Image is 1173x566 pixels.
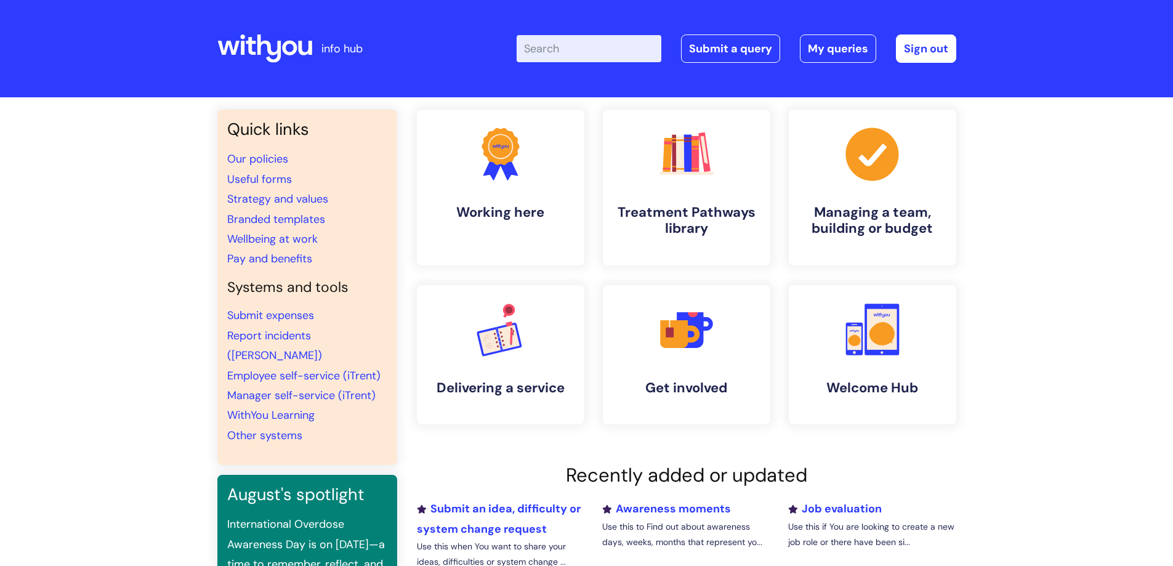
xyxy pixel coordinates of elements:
[227,232,318,246] a: Wellbeing at work
[227,328,322,363] a: Report incidents ([PERSON_NAME])
[613,380,760,396] h4: Get involved
[789,110,956,265] a: Managing a team, building or budget
[427,380,574,396] h4: Delivering a service
[417,110,584,265] a: Working here
[227,428,302,443] a: Other systems
[227,308,314,323] a: Submit expenses
[799,204,946,237] h4: Managing a team, building or budget
[788,519,956,550] p: Use this if You are looking to create a new job role or there have been si...
[227,152,288,166] a: Our policies
[799,380,946,396] h4: Welcome Hub
[227,251,312,266] a: Pay and benefits
[602,501,731,516] a: Awareness moments
[517,34,956,63] div: | -
[788,501,882,516] a: Job evaluation
[613,204,760,237] h4: Treatment Pathways library
[227,212,325,227] a: Branded templates
[227,388,376,403] a: Manager self-service (iTrent)
[417,285,584,424] a: Delivering a service
[227,279,387,296] h4: Systems and tools
[227,368,381,383] a: Employee self-service (iTrent)
[789,285,956,424] a: Welcome Hub
[681,34,780,63] a: Submit a query
[602,519,770,550] p: Use this to Find out about awareness days, weeks, months that represent yo...
[417,464,956,487] h2: Recently added or updated
[227,192,328,206] a: Strategy and values
[427,204,574,220] h4: Working here
[227,172,292,187] a: Useful forms
[603,110,770,265] a: Treatment Pathways library
[517,35,661,62] input: Search
[800,34,876,63] a: My queries
[603,285,770,424] a: Get involved
[227,485,387,504] h3: August's spotlight
[227,408,315,422] a: WithYou Learning
[896,34,956,63] a: Sign out
[321,39,363,59] p: info hub
[227,119,387,139] h3: Quick links
[417,501,581,536] a: Submit an idea, difficulty or system change request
